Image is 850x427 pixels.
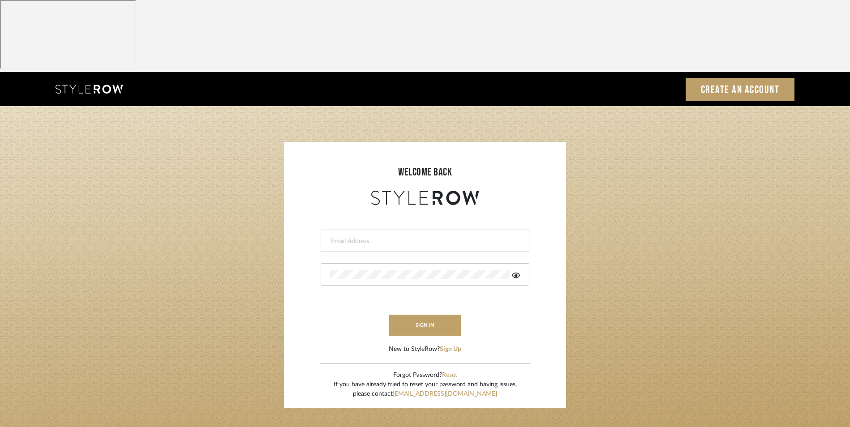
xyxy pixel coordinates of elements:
[393,391,497,397] a: [EMAIL_ADDRESS][DOMAIN_NAME]
[334,371,517,380] div: Forgot Password?
[334,380,517,399] div: If you have already tried to reset your password and having issues, please contact
[440,345,461,354] button: Sign Up
[293,164,557,180] div: welcome back
[389,315,461,336] button: sign in
[330,237,518,246] input: Email Address
[389,345,461,354] div: New to StyleRow?
[442,371,457,380] button: Reset
[686,78,795,101] a: Create an Account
